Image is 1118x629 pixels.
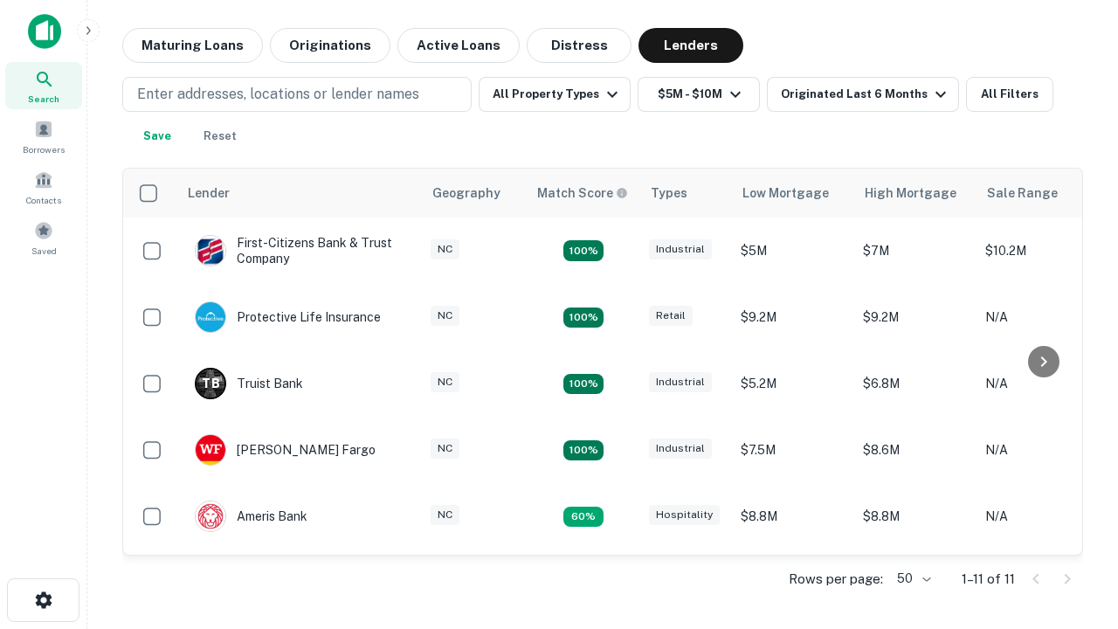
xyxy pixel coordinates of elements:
[781,84,951,105] div: Originated Last 6 Months
[732,284,854,350] td: $9.2M
[563,507,604,528] div: Matching Properties: 1, hasApolloMatch: undefined
[129,119,185,154] button: Save your search to get updates of matches that match your search criteria.
[854,483,977,550] td: $8.8M
[732,417,854,483] td: $7.5M
[195,235,404,266] div: First-citizens Bank & Trust Company
[890,566,934,591] div: 50
[188,183,230,204] div: Lender
[137,84,419,105] p: Enter addresses, locations or lender names
[732,350,854,417] td: $5.2M
[196,501,225,531] img: picture
[527,28,631,63] button: Distress
[563,240,604,261] div: Matching Properties: 2, hasApolloMatch: undefined
[987,183,1058,204] div: Sale Range
[431,306,459,326] div: NC
[563,440,604,461] div: Matching Properties: 2, hasApolloMatch: undefined
[563,308,604,328] div: Matching Properties: 2, hasApolloMatch: undefined
[195,501,307,532] div: Ameris Bank
[196,302,225,332] img: picture
[5,163,82,211] a: Contacts
[854,284,977,350] td: $9.2M
[122,28,263,63] button: Maturing Loans
[649,505,720,525] div: Hospitality
[854,169,977,218] th: High Mortgage
[649,239,712,259] div: Industrial
[5,113,82,160] a: Borrowers
[5,214,82,261] a: Saved
[23,142,65,156] span: Borrowers
[732,550,854,616] td: $9.2M
[28,14,61,49] img: capitalize-icon.png
[431,505,459,525] div: NC
[649,306,693,326] div: Retail
[638,77,760,112] button: $5M - $10M
[26,193,61,207] span: Contacts
[192,119,248,154] button: Reset
[742,183,829,204] div: Low Mortgage
[5,62,82,109] a: Search
[789,569,883,590] p: Rows per page:
[966,77,1053,112] button: All Filters
[563,374,604,395] div: Matching Properties: 3, hasApolloMatch: undefined
[854,350,977,417] td: $6.8M
[537,183,628,203] div: Capitalize uses an advanced AI algorithm to match your search with the best lender. The match sco...
[854,218,977,284] td: $7M
[195,368,303,399] div: Truist Bank
[638,28,743,63] button: Lenders
[651,183,687,204] div: Types
[732,218,854,284] td: $5M
[527,169,640,218] th: Capitalize uses an advanced AI algorithm to match your search with the best lender. The match sco...
[196,236,225,266] img: picture
[732,483,854,550] td: $8.8M
[122,77,472,112] button: Enter addresses, locations or lender names
[537,183,625,203] h6: Match Score
[479,77,631,112] button: All Property Types
[177,169,422,218] th: Lender
[732,169,854,218] th: Low Mortgage
[1031,433,1118,517] iframe: Chat Widget
[397,28,520,63] button: Active Loans
[854,550,977,616] td: $9.2M
[767,77,959,112] button: Originated Last 6 Months
[431,439,459,459] div: NC
[270,28,390,63] button: Originations
[640,169,732,218] th: Types
[202,375,219,393] p: T B
[196,435,225,465] img: picture
[865,183,956,204] div: High Mortgage
[854,417,977,483] td: $8.6M
[31,244,57,258] span: Saved
[195,301,381,333] div: Protective Life Insurance
[431,372,459,392] div: NC
[28,92,59,106] span: Search
[962,569,1015,590] p: 1–11 of 11
[195,434,376,466] div: [PERSON_NAME] Fargo
[431,239,459,259] div: NC
[649,372,712,392] div: Industrial
[649,439,712,459] div: Industrial
[432,183,500,204] div: Geography
[422,169,527,218] th: Geography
